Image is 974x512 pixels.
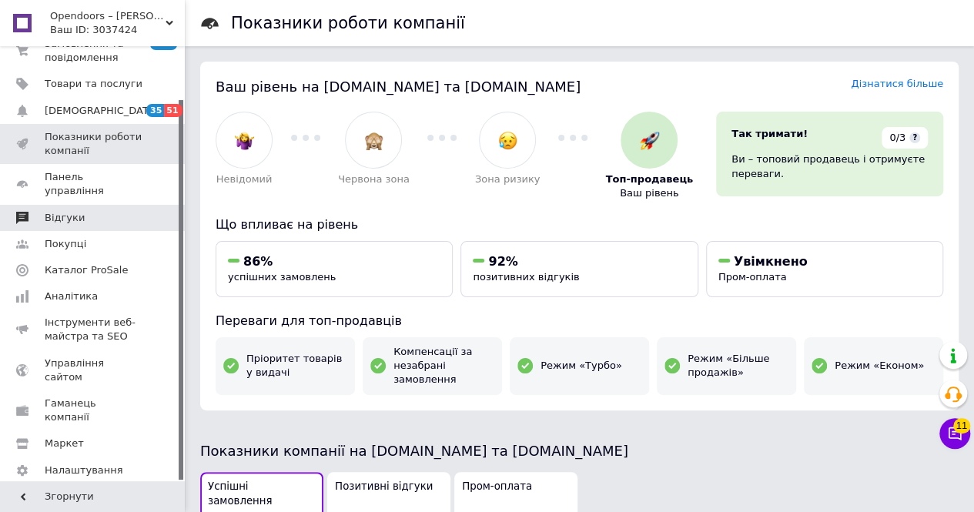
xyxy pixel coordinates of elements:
[228,271,336,283] span: успішних замовлень
[164,104,182,117] span: 51
[243,254,273,269] span: 86%
[835,359,924,373] span: Режим «Економ»
[620,186,679,200] span: Ваш рівень
[498,131,517,150] img: :disappointed_relieved:
[731,152,928,180] div: Ви – топовий продавець і отримуєте переваги.
[216,241,453,297] button: 86%успішних замовлень
[731,128,808,139] span: Так тримати!
[216,217,358,232] span: Що впливає на рівень
[231,14,465,32] h1: Показники роботи компанії
[216,313,402,328] span: Переваги для топ-продавців
[640,131,659,150] img: :rocket:
[541,359,622,373] span: Режим «Турбо»
[45,263,128,277] span: Каталог ProSale
[338,172,410,186] span: Червона зона
[45,170,142,198] span: Панель управління
[473,271,579,283] span: позитивних відгуків
[718,271,787,283] span: Пром-оплата
[45,130,142,158] span: Показники роботи компанії
[146,104,164,117] span: 35
[45,77,142,91] span: Товари та послуги
[45,463,123,477] span: Налаштування
[488,254,517,269] span: 92%
[45,37,142,65] span: Замовлення та повідомлення
[364,131,383,150] img: :see_no_evil:
[45,397,142,424] span: Гаманець компанії
[45,316,142,343] span: Інструменти веб-майстра та SEO
[45,356,142,384] span: Управління сайтом
[50,9,166,23] span: Opendoors – Кухні, Меблі для дому, Двері
[939,418,970,449] button: Чат з покупцем11
[734,254,808,269] span: Увімкнено
[200,443,628,459] span: Показники компанії на [DOMAIN_NAME] та [DOMAIN_NAME]
[460,241,698,297] button: 92%позитивних відгуків
[335,480,433,494] span: Позитивні відгуки
[851,78,943,89] a: Дізнатися більше
[45,104,159,118] span: [DEMOGRAPHIC_DATA]
[246,352,347,380] span: Пріоритет товарів у видачі
[605,172,693,186] span: Топ-продавець
[50,23,185,37] div: Ваш ID: 3037424
[216,79,581,95] span: Ваш рівень на [DOMAIN_NAME] та [DOMAIN_NAME]
[45,289,98,303] span: Аналітика
[393,345,494,387] span: Компенсації за незабрані замовлення
[235,131,254,150] img: :woman-shrugging:
[45,237,86,251] span: Покупці
[45,437,84,450] span: Маркет
[706,241,943,297] button: УвімкненоПром-оплата
[208,480,316,508] span: Успішні замовлення
[953,418,970,433] span: 11
[475,172,541,186] span: Зона ризику
[688,352,788,380] span: Режим «Більше продажів»
[909,132,920,143] span: ?
[216,172,273,186] span: Невідомий
[462,480,532,494] span: Пром-оплата
[882,127,928,149] div: 0/3
[45,211,85,225] span: Відгуки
